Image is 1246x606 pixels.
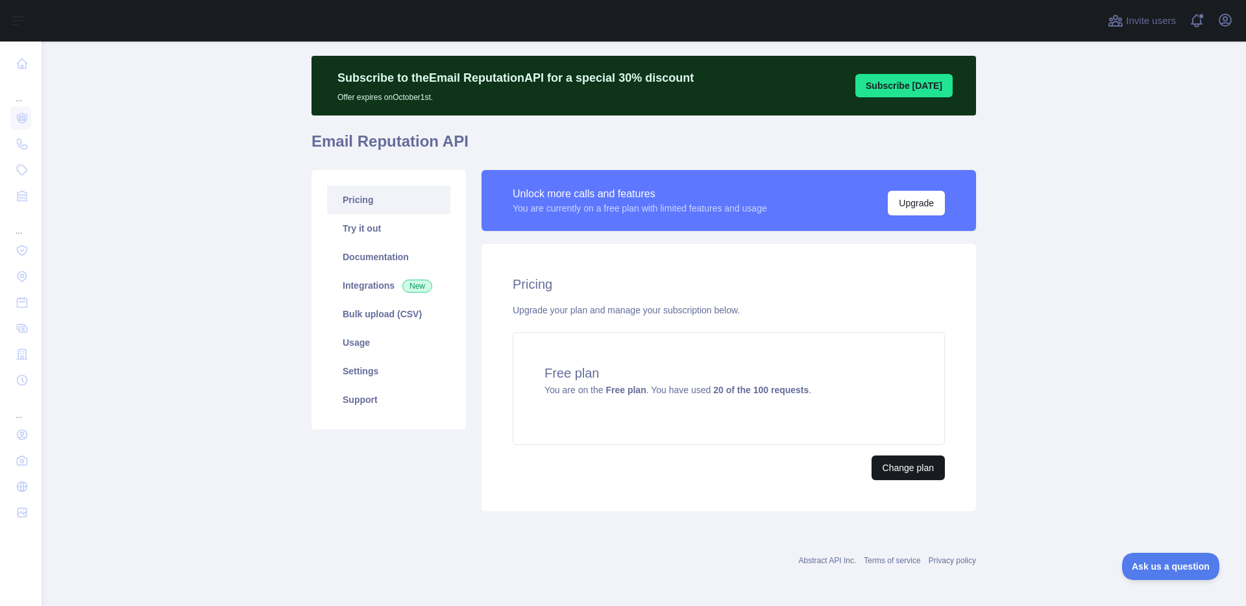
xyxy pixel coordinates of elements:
a: Support [327,385,450,414]
a: Documentation [327,243,450,271]
a: Pricing [327,186,450,214]
strong: Free plan [605,385,646,395]
p: Subscribe to the Email Reputation API for a special 30 % discount [337,69,694,87]
button: Change plan [872,455,945,480]
iframe: Toggle Customer Support [1122,553,1220,580]
h2: Pricing [513,275,945,293]
div: ... [10,210,31,236]
button: Upgrade [888,191,945,215]
a: Usage [327,328,450,357]
div: ... [10,78,31,104]
h4: Free plan [544,364,913,382]
div: ... [10,394,31,420]
a: Abstract API Inc. [799,556,857,565]
h1: Email Reputation API [311,131,976,162]
button: Invite users [1105,10,1179,31]
a: Integrations New [327,271,450,300]
span: You are on the . You have used . [544,385,811,395]
div: Upgrade your plan and manage your subscription below. [513,304,945,317]
strong: 20 of the 100 requests [713,385,809,395]
a: Bulk upload (CSV) [327,300,450,328]
a: Terms of service [864,556,920,565]
a: Try it out [327,214,450,243]
button: Subscribe [DATE] [855,74,953,97]
a: Settings [327,357,450,385]
a: Privacy policy [929,556,976,565]
span: New [402,280,432,293]
div: Unlock more calls and features [513,186,767,202]
p: Offer expires on October 1st. [337,87,694,103]
div: You are currently on a free plan with limited features and usage [513,202,767,215]
span: Invite users [1126,14,1176,29]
